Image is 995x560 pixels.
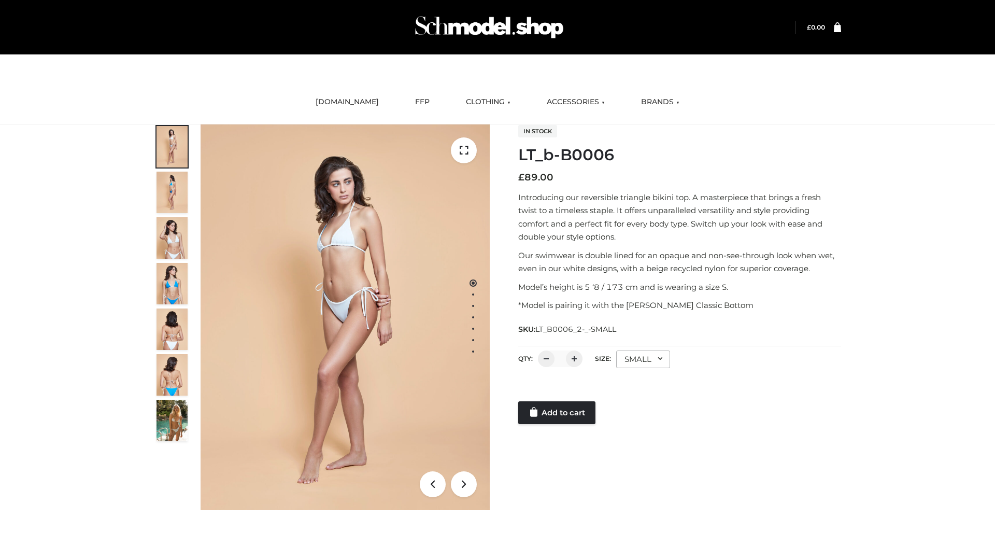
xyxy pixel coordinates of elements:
[157,400,188,441] img: Arieltop_CloudNine_AzureSky2.jpg
[308,91,387,114] a: [DOMAIN_NAME]
[595,355,611,362] label: Size:
[518,172,524,183] span: £
[539,91,613,114] a: ACCESSORIES
[807,23,825,31] a: £0.00
[157,309,188,350] img: ArielClassicBikiniTop_CloudNine_AzureSky_OW114ECO_7-scaled.jpg
[518,355,533,362] label: QTY:
[157,263,188,304] img: ArielClassicBikiniTop_CloudNine_AzureSky_OW114ECO_4-scaled.jpg
[518,191,841,244] p: Introducing our reversible triangle bikini top. A masterpiece that brings a fresh twist to a time...
[535,325,616,334] span: LT_B0006_2-_-SMALL
[518,323,617,335] span: SKU:
[807,23,811,31] span: £
[518,146,841,164] h1: LT_b-B0006
[616,351,670,368] div: SMALL
[518,172,553,183] bdi: 89.00
[518,249,841,275] p: Our swimwear is double lined for an opaque and non-see-through look when wet, even in our white d...
[458,91,518,114] a: CLOTHING
[407,91,437,114] a: FFP
[633,91,687,114] a: BRANDS
[518,281,841,294] p: Model’s height is 5 ‘8 / 173 cm and is wearing a size S.
[518,401,595,424] a: Add to cart
[157,126,188,167] img: ArielClassicBikiniTop_CloudNine_AzureSky_OW114ECO_1-scaled.jpg
[157,354,188,396] img: ArielClassicBikiniTop_CloudNine_AzureSky_OW114ECO_8-scaled.jpg
[518,299,841,312] p: *Model is pairing it with the [PERSON_NAME] Classic Bottom
[518,125,557,137] span: In stock
[807,23,825,31] bdi: 0.00
[201,124,490,510] img: ArielClassicBikiniTop_CloudNine_AzureSky_OW114ECO_1
[157,172,188,213] img: ArielClassicBikiniTop_CloudNine_AzureSky_OW114ECO_2-scaled.jpg
[157,217,188,259] img: ArielClassicBikiniTop_CloudNine_AzureSky_OW114ECO_3-scaled.jpg
[411,7,567,48] img: Schmodel Admin 964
